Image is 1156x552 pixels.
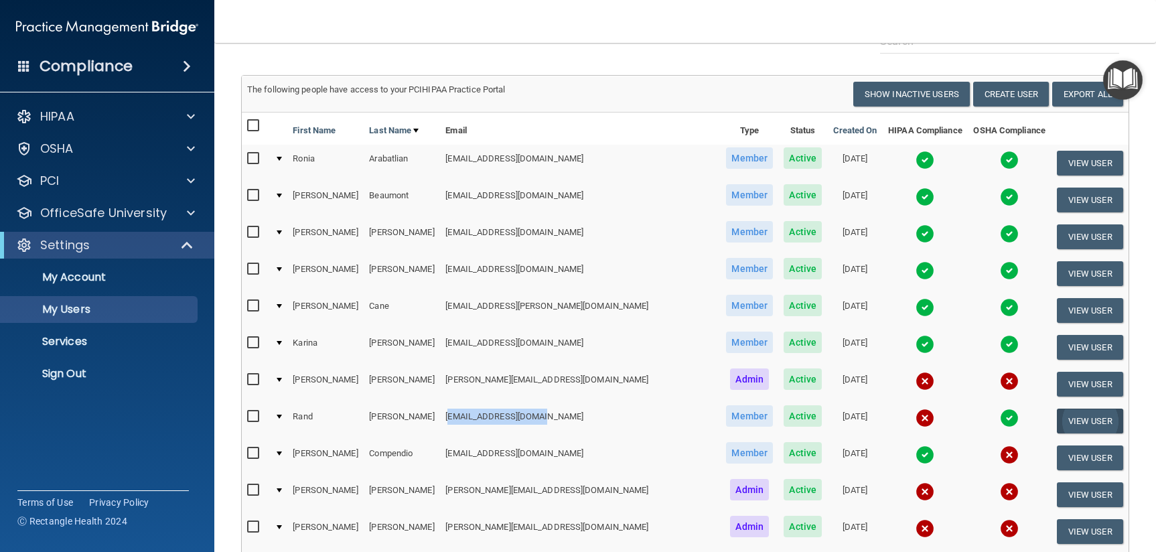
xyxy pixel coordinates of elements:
td: [PERSON_NAME] [287,366,364,403]
p: PCI [40,173,59,189]
td: [PERSON_NAME] [287,255,364,292]
td: [PERSON_NAME][EMAIL_ADDRESS][DOMAIN_NAME] [440,476,721,513]
img: tick.e7d51cea.svg [916,224,934,243]
span: Active [784,332,822,353]
span: Active [784,479,822,500]
th: OSHA Compliance [968,113,1051,145]
img: tick.e7d51cea.svg [916,151,934,169]
img: tick.e7d51cea.svg [1000,409,1019,427]
a: Settings [16,237,194,253]
span: Active [784,147,822,169]
td: Cane [364,292,440,329]
td: [DATE] [827,145,882,182]
p: Settings [40,237,90,253]
button: View User [1057,224,1123,249]
td: [DATE] [827,476,882,513]
span: Admin [730,479,769,500]
img: PMB logo [16,14,198,41]
p: My Account [9,271,192,284]
td: [PERSON_NAME] [287,513,364,550]
td: [PERSON_NAME] [364,513,440,550]
td: [EMAIL_ADDRESS][DOMAIN_NAME] [440,255,721,292]
p: OfficeSafe University [40,205,167,221]
td: [EMAIL_ADDRESS][DOMAIN_NAME] [440,145,721,182]
td: [DATE] [827,513,882,550]
button: View User [1057,298,1123,323]
td: [DATE] [827,182,882,218]
td: [DATE] [827,329,882,366]
span: Active [784,368,822,390]
a: OfficeSafe University [16,205,195,221]
td: [EMAIL_ADDRESS][DOMAIN_NAME] [440,329,721,366]
img: cross.ca9f0e7f.svg [1000,445,1019,464]
img: cross.ca9f0e7f.svg [1000,372,1019,391]
td: [PERSON_NAME] [364,403,440,439]
span: Member [726,147,773,169]
td: [PERSON_NAME] [364,329,440,366]
img: tick.e7d51cea.svg [916,188,934,206]
p: Sign Out [9,367,192,381]
p: My Users [9,303,192,316]
td: [EMAIL_ADDRESS][DOMAIN_NAME] [440,403,721,439]
img: cross.ca9f0e7f.svg [916,482,934,501]
span: Member [726,442,773,464]
img: tick.e7d51cea.svg [916,335,934,354]
th: Email [440,113,721,145]
button: View User [1057,409,1123,433]
img: cross.ca9f0e7f.svg [916,519,934,538]
span: Active [784,405,822,427]
td: [PERSON_NAME] [287,476,364,513]
th: HIPAA Compliance [883,113,968,145]
span: Admin [730,516,769,537]
span: Active [784,516,822,537]
a: HIPAA [16,109,195,125]
p: Services [9,335,192,348]
td: [DATE] [827,292,882,329]
td: Rand [287,403,364,439]
span: Member [726,184,773,206]
td: [DATE] [827,403,882,439]
iframe: Drift Widget Chat Controller [924,457,1140,510]
a: OSHA [16,141,195,157]
td: [DATE] [827,366,882,403]
span: The following people have access to your PCIHIPAA Practice Portal [247,84,506,94]
td: [PERSON_NAME][EMAIL_ADDRESS][DOMAIN_NAME] [440,513,721,550]
td: [PERSON_NAME] [364,218,440,255]
img: cross.ca9f0e7f.svg [1000,519,1019,538]
td: [PERSON_NAME] [287,439,364,476]
td: [DATE] [827,439,882,476]
span: Active [784,442,822,464]
td: [PERSON_NAME] [287,292,364,329]
span: Active [784,221,822,243]
a: Last Name [369,123,419,139]
p: OSHA [40,141,74,157]
a: Export All [1052,82,1123,107]
td: Compendio [364,439,440,476]
span: Active [784,295,822,316]
img: tick.e7d51cea.svg [1000,224,1019,243]
a: PCI [16,173,195,189]
th: Status [778,113,827,145]
a: Terms of Use [17,496,73,509]
td: Arabatlian [364,145,440,182]
h4: Compliance [40,57,133,76]
td: Karina [287,329,364,366]
td: [EMAIL_ADDRESS][DOMAIN_NAME] [440,439,721,476]
span: Member [726,295,773,316]
button: View User [1057,445,1123,470]
td: Beaumont [364,182,440,218]
p: HIPAA [40,109,74,125]
button: View User [1057,261,1123,286]
td: [PERSON_NAME] [364,476,440,513]
a: Privacy Policy [89,496,149,509]
span: Active [784,258,822,279]
img: cross.ca9f0e7f.svg [916,409,934,427]
img: cross.ca9f0e7f.svg [916,372,934,391]
span: Member [726,332,773,353]
td: [DATE] [827,218,882,255]
button: Create User [973,82,1049,107]
button: View User [1057,335,1123,360]
td: [PERSON_NAME] [287,218,364,255]
span: Member [726,258,773,279]
img: tick.e7d51cea.svg [1000,151,1019,169]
